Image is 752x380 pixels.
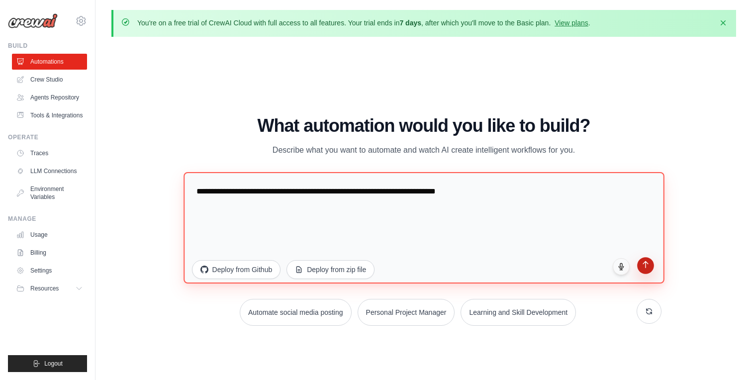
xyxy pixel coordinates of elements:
a: Usage [12,227,87,243]
a: Agents Repository [12,90,87,105]
span: Logout [44,360,63,368]
button: Personal Project Manager [358,299,455,326]
button: Automate social media posting [240,299,352,326]
div: Build [8,42,87,50]
span: Resources [30,285,59,292]
strong: 7 days [399,19,421,27]
a: View plans [555,19,588,27]
button: Deploy from zip file [286,260,375,279]
a: Settings [12,263,87,279]
a: Crew Studio [12,72,87,88]
button: Resources [12,281,87,296]
a: Automations [12,54,87,70]
a: Billing [12,245,87,261]
h1: What automation would you like to build? [186,116,662,136]
div: Operate [8,133,87,141]
div: Manage [8,215,87,223]
button: Deploy from Github [192,260,281,279]
p: Describe what you want to automate and watch AI create intelligent workflows for you. [257,144,591,157]
a: LLM Connections [12,163,87,179]
a: Environment Variables [12,181,87,205]
img: Logo [8,13,58,28]
a: Traces [12,145,87,161]
button: Logout [8,355,87,372]
p: You're on a free trial of CrewAI Cloud with full access to all features. Your trial ends in , aft... [137,18,590,28]
iframe: Chat Widget [702,332,752,380]
a: Tools & Integrations [12,107,87,123]
button: Learning and Skill Development [461,299,576,326]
